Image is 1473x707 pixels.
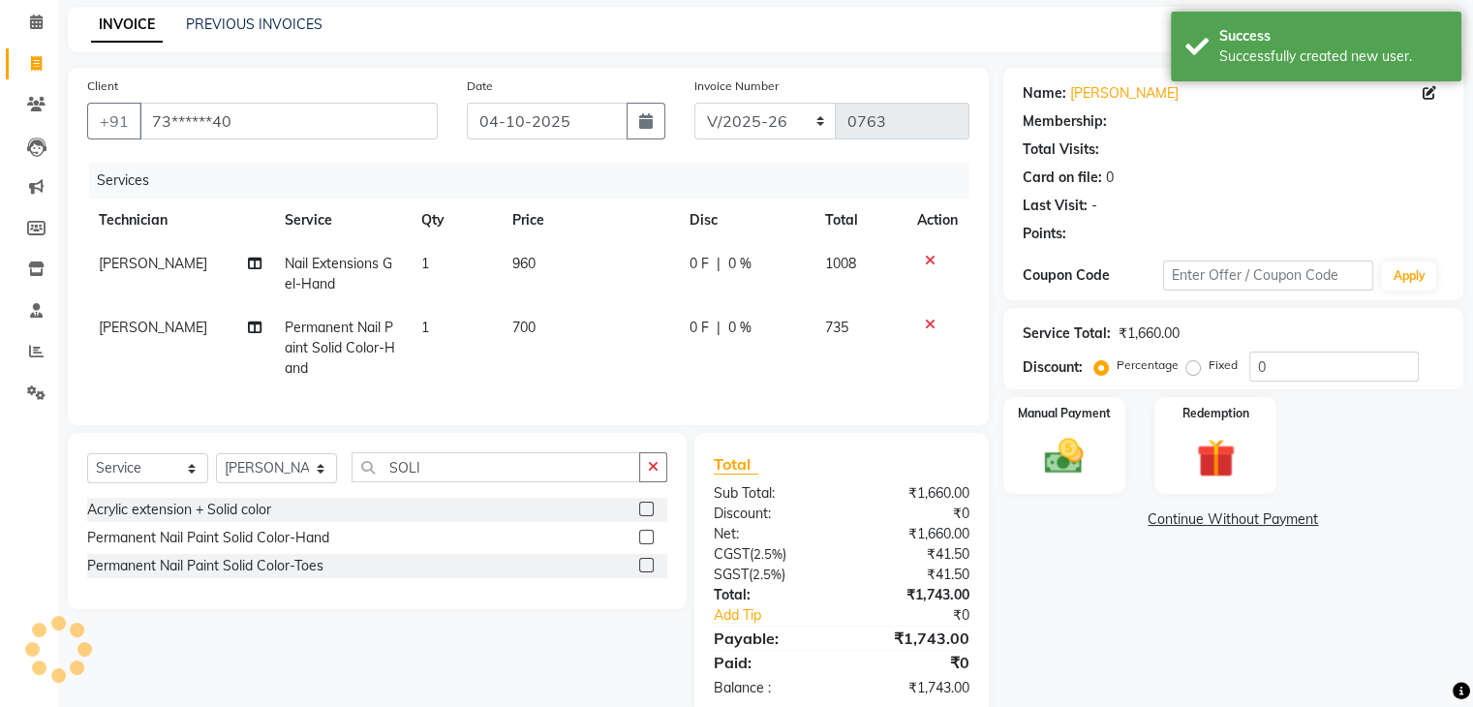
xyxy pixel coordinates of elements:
[690,318,709,338] span: 0 F
[87,528,329,548] div: Permanent Nail Paint Solid Color-Hand
[467,77,493,95] label: Date
[1023,196,1088,216] div: Last Visit:
[285,319,395,377] span: Permanent Nail Paint Solid Color-Hand
[1023,139,1099,160] div: Total Visits:
[1106,168,1114,188] div: 0
[699,678,842,698] div: Balance :
[717,254,721,274] span: |
[842,651,984,674] div: ₹0
[714,545,750,563] span: CGST
[842,627,984,650] div: ₹1,743.00
[87,199,273,242] th: Technician
[699,524,842,544] div: Net:
[699,565,842,585] div: ( )
[699,504,842,524] div: Discount:
[717,318,721,338] span: |
[714,566,749,583] span: SGST
[87,77,118,95] label: Client
[512,319,536,336] span: 700
[421,255,429,272] span: 1
[352,452,640,482] input: Search or Scan
[1182,405,1249,422] label: Redemption
[1163,261,1374,291] input: Enter Offer / Coupon Code
[1023,111,1107,132] div: Membership:
[1007,509,1459,530] a: Continue Without Payment
[699,544,842,565] div: ( )
[410,199,501,242] th: Qty
[99,319,207,336] span: [PERSON_NAME]
[1117,356,1179,374] label: Percentage
[825,319,848,336] span: 735
[842,504,984,524] div: ₹0
[1023,168,1102,188] div: Card on file:
[1023,224,1066,244] div: Points:
[1381,261,1436,291] button: Apply
[1070,83,1179,104] a: [PERSON_NAME]
[699,585,842,605] div: Total:
[752,567,782,582] span: 2.5%
[87,500,271,520] div: Acrylic extension + Solid color
[699,483,842,504] div: Sub Total:
[1184,434,1247,482] img: _gift.svg
[1209,356,1238,374] label: Fixed
[1091,196,1097,216] div: -
[678,199,813,242] th: Disc
[87,103,141,139] button: +91
[1023,265,1163,286] div: Coupon Code
[512,255,536,272] span: 960
[1032,434,1095,478] img: _cash.svg
[699,627,842,650] div: Payable:
[421,319,429,336] span: 1
[728,254,752,274] span: 0 %
[842,483,984,504] div: ₹1,660.00
[1018,405,1111,422] label: Manual Payment
[1219,46,1447,67] div: Successfully created new user.
[699,605,865,626] a: Add Tip
[842,565,984,585] div: ₹41.50
[842,678,984,698] div: ₹1,743.00
[1023,83,1066,104] div: Name:
[714,454,758,475] span: Total
[99,255,207,272] span: [PERSON_NAME]
[905,199,969,242] th: Action
[186,15,322,33] a: PREVIOUS INVOICES
[842,585,984,605] div: ₹1,743.00
[728,318,752,338] span: 0 %
[865,605,983,626] div: ₹0
[89,163,984,199] div: Services
[825,255,856,272] span: 1008
[139,103,438,139] input: Search by Name/Mobile/Email/Code
[842,524,984,544] div: ₹1,660.00
[753,546,783,562] span: 2.5%
[1219,26,1447,46] div: Success
[1023,323,1111,344] div: Service Total:
[813,199,905,242] th: Total
[694,77,779,95] label: Invoice Number
[699,651,842,674] div: Paid:
[1119,323,1180,344] div: ₹1,660.00
[690,254,709,274] span: 0 F
[842,544,984,565] div: ₹41.50
[91,8,163,43] a: INVOICE
[273,199,410,242] th: Service
[285,255,392,292] span: Nail Extensions Gel-Hand
[501,199,678,242] th: Price
[87,556,323,576] div: Permanent Nail Paint Solid Color-Toes
[1023,357,1083,378] div: Discount:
